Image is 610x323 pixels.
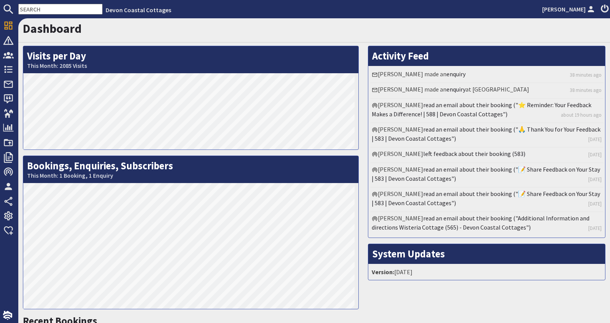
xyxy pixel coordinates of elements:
a: read an email about their booking ("🙏 Thank You for Your Feedback | 583 | Devon Coastal Cottages") [372,125,600,142]
a: Dashboard [23,21,82,36]
a: read an email about their booking ("📝 Share Feedback on Your Stay | 583 | Devon Coastal Cottages") [372,166,600,182]
a: [PERSON_NAME] [542,5,596,14]
a: read an email about their booking ("Additional Information and directions Wisteria Cottage (565) ... [372,214,589,231]
small: This Month: 2085 Visits [27,62,355,69]
li: [PERSON_NAME] [370,188,603,212]
a: read an email about their booking ("📝 Share Feedback on Your Stay | 583 | Devon Coastal Cottages") [372,190,600,207]
li: [PERSON_NAME] made an at [GEOGRAPHIC_DATA] [370,83,603,98]
a: enquiry [446,85,466,93]
li: [PERSON_NAME] [370,163,603,188]
a: Activity Feed [372,50,429,62]
h2: Bookings, Enquiries, Subscribers [23,156,358,183]
a: 38 minutes ago [570,87,602,94]
li: [PERSON_NAME] [370,212,603,236]
a: left feedback about their booking (583) [423,150,525,157]
strong: Version: [372,268,394,276]
a: [DATE] [588,136,602,143]
img: staytech_i_w-64f4e8e9ee0a9c174fd5317b4b171b261742d2d393467e5bdba4413f4f884c10.svg [3,311,12,320]
h2: Visits per Day [23,46,358,73]
a: System Updates [372,247,445,260]
a: enquiry [446,70,466,78]
input: SEARCH [18,4,103,14]
li: [PERSON_NAME] [370,99,603,123]
a: 38 minutes ago [570,71,602,79]
li: [PERSON_NAME] made an [370,68,603,83]
a: [DATE] [588,151,602,158]
small: This Month: 1 Booking, 1 Enquiry [27,172,355,179]
li: [PERSON_NAME] [370,148,603,163]
a: read an email about their booking ("⭐ Reminder: Your Feedback Makes a Difference! | 588 | Devon C... [372,101,591,118]
a: Devon Coastal Cottages [106,6,171,14]
li: [DATE] [370,266,603,278]
a: [DATE] [588,200,602,207]
li: [PERSON_NAME] [370,123,603,148]
a: about 19 hours ago [561,111,602,119]
a: [DATE] [588,176,602,183]
a: [DATE] [588,225,602,232]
